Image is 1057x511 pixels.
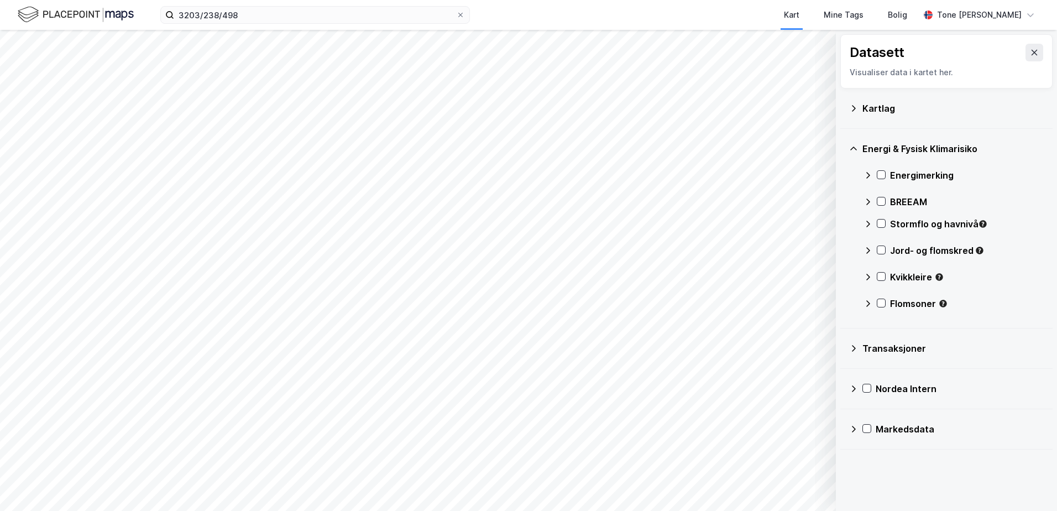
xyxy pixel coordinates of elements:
[862,102,1044,115] div: Kartlag
[978,219,988,229] div: Tooltip anchor
[890,195,1044,208] div: BREEAM
[862,142,1044,155] div: Energi & Fysisk Klimarisiko
[876,423,1044,436] div: Markedsdata
[938,299,948,309] div: Tooltip anchor
[876,382,1044,395] div: Nordea Intern
[934,272,944,282] div: Tooltip anchor
[1002,458,1057,511] iframe: Chat Widget
[174,7,456,23] input: Søk på adresse, matrikkel, gårdeiere, leietakere eller personer
[890,270,1044,284] div: Kvikkleire
[862,342,1044,355] div: Transaksjoner
[975,246,985,255] div: Tooltip anchor
[890,297,1044,310] div: Flomsoner
[18,5,134,24] img: logo.f888ab2527a4732fd821a326f86c7f29.svg
[824,8,864,22] div: Mine Tags
[890,169,1044,182] div: Energimerking
[890,217,1044,231] div: Stormflo og havnivå
[784,8,799,22] div: Kart
[850,44,904,61] div: Datasett
[937,8,1022,22] div: Tone [PERSON_NAME]
[888,8,907,22] div: Bolig
[850,66,1043,79] div: Visualiser data i kartet her.
[890,244,1044,257] div: Jord- og flomskred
